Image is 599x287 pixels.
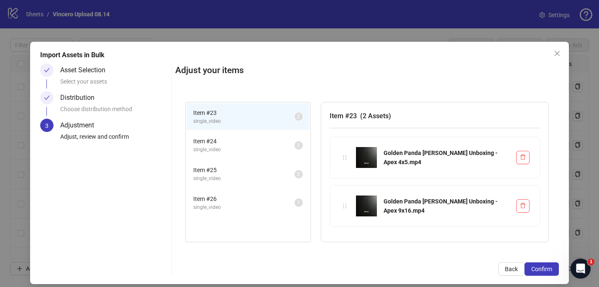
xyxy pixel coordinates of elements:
[60,63,112,77] div: Asset Selection
[294,141,303,150] sup: 2
[60,77,168,91] div: Select your assets
[193,146,294,154] span: single_video
[588,259,594,265] span: 1
[554,50,561,57] span: close
[384,197,510,215] div: Golden Panda [PERSON_NAME] Unboxing - Apex 9x16.mp4
[356,147,377,168] img: Golden Panda Tim Unboxing - Apex 4x5.mp4
[297,114,300,119] span: 2
[342,203,348,209] span: holder
[193,203,294,211] span: single_video
[294,170,303,178] sup: 2
[505,266,518,272] span: Back
[175,63,559,77] h2: Adjust your items
[340,201,349,211] div: holder
[193,137,294,146] span: Item # 24
[498,262,525,276] button: Back
[297,200,300,206] span: 1
[44,67,50,73] span: check
[297,171,300,177] span: 2
[356,196,377,216] img: Golden Panda Tim Unboxing - Apex 9x16.mp4
[516,199,530,213] button: Delete
[193,165,294,175] span: Item # 25
[60,119,101,132] div: Adjustment
[360,112,391,120] span: ( 2 Assets )
[520,154,526,160] span: delete
[294,112,303,121] sup: 2
[60,91,101,104] div: Distribution
[531,266,552,272] span: Confirm
[60,104,168,119] div: Choose distribution method
[193,108,294,117] span: Item # 23
[516,151,530,164] button: Delete
[342,155,348,160] span: holder
[193,175,294,183] span: single_video
[294,198,303,207] sup: 1
[340,153,349,162] div: holder
[193,117,294,125] span: single_video
[384,148,510,167] div: Golden Panda [PERSON_NAME] Unboxing - Apex 4x5.mp4
[60,132,168,146] div: Adjust, review and confirm
[193,194,294,203] span: Item # 26
[571,259,591,279] iframe: Intercom live chat
[330,111,540,121] h3: Item # 23
[520,203,526,208] span: delete
[525,262,559,276] button: Confirm
[44,95,50,101] span: check
[45,122,49,129] span: 3
[297,142,300,148] span: 2
[550,47,564,60] button: Close
[40,50,559,60] div: Import Assets in Bulk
